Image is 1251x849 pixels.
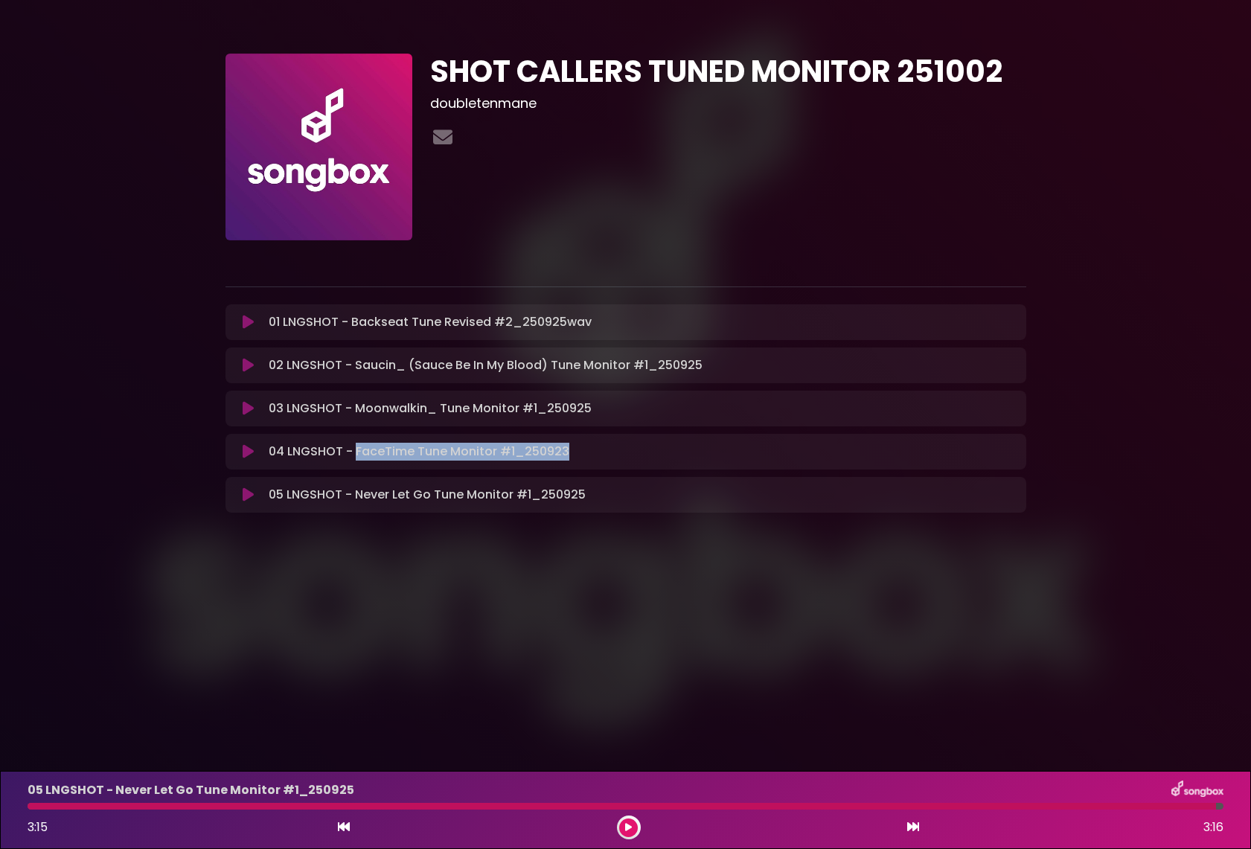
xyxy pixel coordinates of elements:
p: 03 LNGSHOT - Moonwalkin_ Tune Monitor #1_250925 [269,400,592,417]
p: 02 LNGSHOT - Saucin_ (Sauce Be In My Blood) Tune Monitor #1_250925 [269,356,703,374]
p: 04 LNGSHOT - FaceTime Tune Monitor #1_250923 [269,443,569,461]
h1: SHOT CALLERS TUNED MONITOR 251002 [430,54,1026,89]
h3: doubletenmane [430,95,1026,112]
img: 70beCsgvRrCVkCpAseDU [225,54,412,240]
p: 01 LNGSHOT - Backseat Tune Revised #2_250925wav [269,313,592,331]
p: 05 LNGSHOT - Never Let Go Tune Monitor #1_250925 [269,486,586,504]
